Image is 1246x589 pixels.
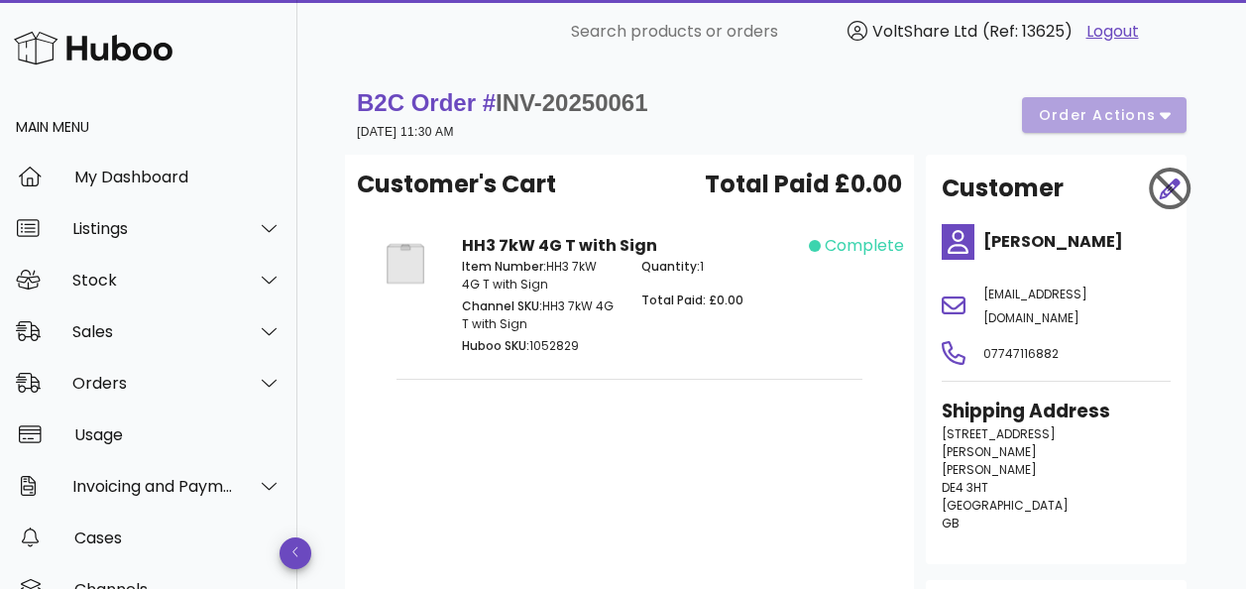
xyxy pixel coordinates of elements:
[942,398,1171,425] h3: Shipping Address
[983,345,1059,362] span: 07747116882
[462,258,546,275] span: Item Number:
[462,337,618,355] p: 1052829
[872,20,977,43] span: VoltShare Ltd
[357,167,556,202] span: Customer's Cart
[825,234,904,258] span: complete
[462,337,529,354] span: Huboo SKU:
[74,168,282,186] div: My Dashboard
[942,479,988,496] span: DE4 3HT
[983,286,1087,326] span: [EMAIL_ADDRESS][DOMAIN_NAME]
[942,515,960,531] span: GB
[72,374,234,393] div: Orders
[641,258,797,276] p: 1
[357,125,454,139] small: [DATE] 11:30 AM
[1086,20,1139,44] a: Logout
[705,167,902,202] span: Total Paid £0.00
[72,322,234,341] div: Sales
[942,425,1056,442] span: [STREET_ADDRESS]
[496,89,647,116] span: INV-20250061
[72,477,234,496] div: Invoicing and Payments
[462,234,657,257] strong: HH3 7kW 4G T with Sign
[641,292,743,308] span: Total Paid: £0.00
[942,497,1069,514] span: [GEOGRAPHIC_DATA]
[74,529,282,547] div: Cases
[462,297,618,333] p: HH3 7kW 4G T with Sign
[942,461,1037,478] span: [PERSON_NAME]
[14,27,172,69] img: Huboo Logo
[982,20,1073,43] span: (Ref: 13625)
[641,258,700,275] span: Quantity:
[942,171,1064,206] h2: Customer
[357,89,648,116] strong: B2C Order #
[983,230,1171,254] h4: [PERSON_NAME]
[373,234,438,294] img: Product Image
[74,425,282,444] div: Usage
[462,258,618,294] p: HH3 7kW 4G T with Sign
[462,297,542,314] span: Channel SKU:
[72,271,234,290] div: Stock
[942,443,1037,460] span: [PERSON_NAME]
[72,219,234,238] div: Listings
